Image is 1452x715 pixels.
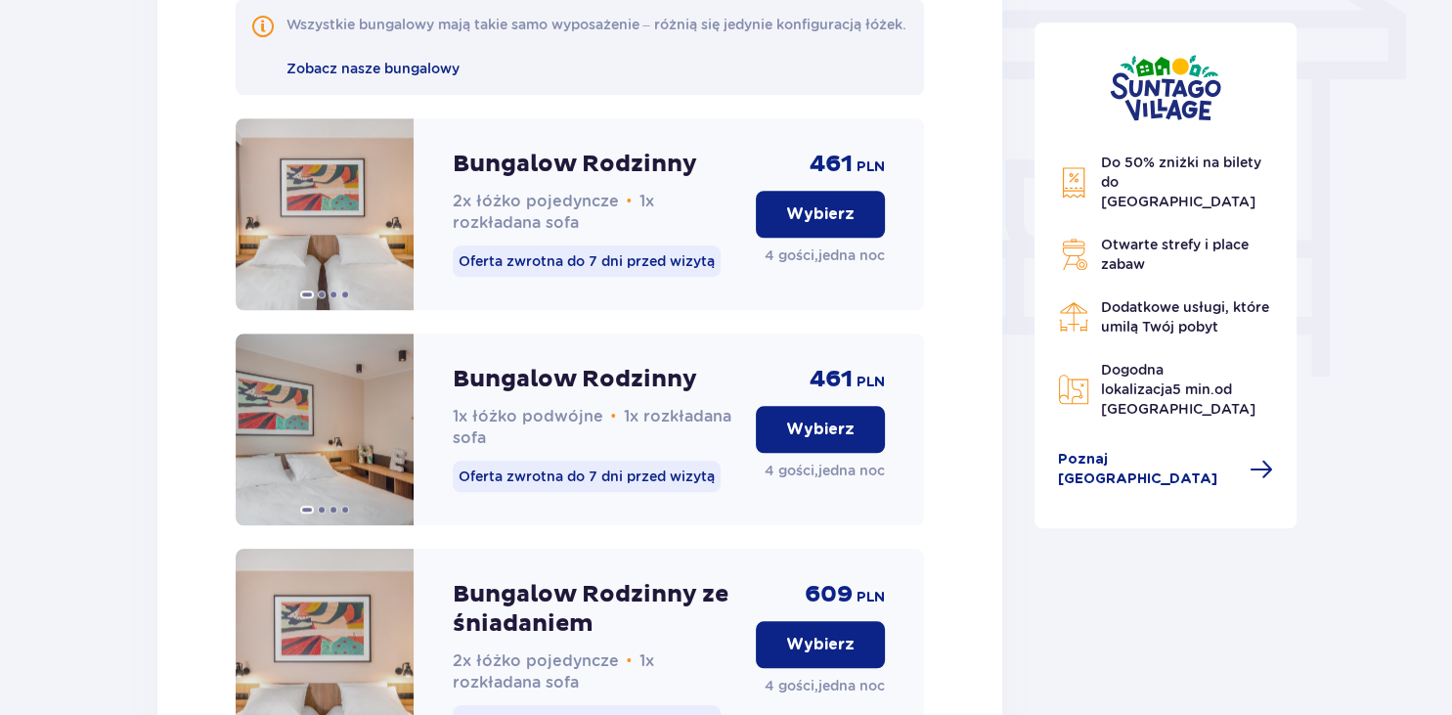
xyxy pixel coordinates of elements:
span: Poznaj [GEOGRAPHIC_DATA] [1058,451,1238,490]
img: Suntago Village [1110,55,1221,122]
span: 461 [810,150,853,179]
button: Wybierz [756,406,885,453]
img: Bungalow Rodzinny [236,118,414,310]
span: Do 50% zniżki na bilety do [GEOGRAPHIC_DATA] [1101,156,1261,210]
span: • [627,651,633,671]
p: Wybierz [786,203,855,225]
span: 1x łóżko podwójne [453,407,603,425]
span: 609 [805,580,853,609]
span: 2x łóżko pojedyncze [453,192,619,210]
p: 4 gości , jedna noc [765,246,885,265]
img: Map Icon [1058,375,1089,406]
span: • [611,407,617,426]
button: Wybierz [756,621,885,668]
button: Wybierz [756,191,885,238]
p: 4 gości , jedna noc [765,676,885,695]
span: Otwarte strefy i place zabaw [1101,238,1249,273]
img: Bungalow Rodzinny [236,334,414,525]
a: Poznaj [GEOGRAPHIC_DATA] [1058,451,1273,490]
p: Bungalow Rodzinny [453,150,697,179]
span: 2x łóżko pojedyncze [453,651,619,670]
p: Oferta zwrotna do 7 dni przed wizytą [453,461,721,492]
img: Grill Icon [1058,240,1089,271]
span: PLN [857,373,885,392]
span: Dogodna lokalizacja od [GEOGRAPHIC_DATA] [1101,363,1255,418]
div: Wszystkie bungalowy mają takie samo wyposażenie – różnią się jedynie konfiguracją łóżek. [286,15,906,34]
p: Wybierz [786,634,855,655]
p: Oferta zwrotna do 7 dni przed wizytą [453,246,721,277]
span: • [627,192,633,211]
span: 461 [810,365,853,394]
img: Discount Icon [1058,167,1089,200]
p: Bungalow Rodzinny [453,365,697,394]
span: 5 min. [1172,382,1214,398]
span: Zobacz nasze bungalowy [286,61,460,76]
img: Restaurant Icon [1058,302,1089,334]
span: PLN [857,157,885,177]
p: Wybierz [786,419,855,440]
p: Bungalow Rodzinny ze śniadaniem [453,580,741,639]
span: Dodatkowe usługi, które umilą Twój pobyt [1101,300,1269,335]
p: 4 gości , jedna noc [765,461,885,480]
span: PLN [857,588,885,607]
a: Zobacz nasze bungalowy [286,58,460,79]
